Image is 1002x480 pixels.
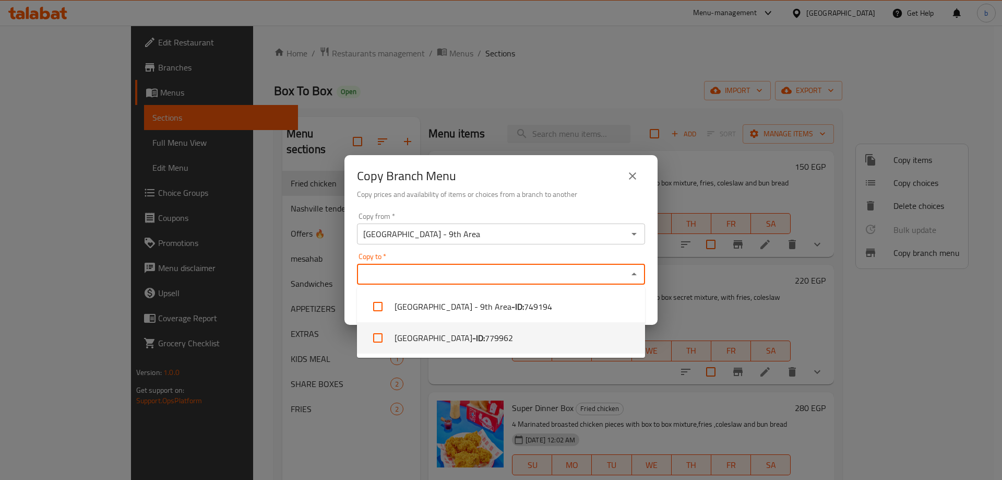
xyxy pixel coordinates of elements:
button: Close [627,267,641,282]
button: Open [627,227,641,241]
h6: Copy prices and availability of items or choices from a branch to another [357,189,645,200]
b: - ID: [472,332,485,344]
li: [GEOGRAPHIC_DATA] - 9th Area [357,291,645,322]
span: 749194 [524,300,552,313]
button: close [620,163,645,189]
b: - ID: [511,300,524,313]
h2: Copy Branch Menu [357,168,456,184]
span: 779962 [485,332,513,344]
li: [GEOGRAPHIC_DATA] [357,322,645,354]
